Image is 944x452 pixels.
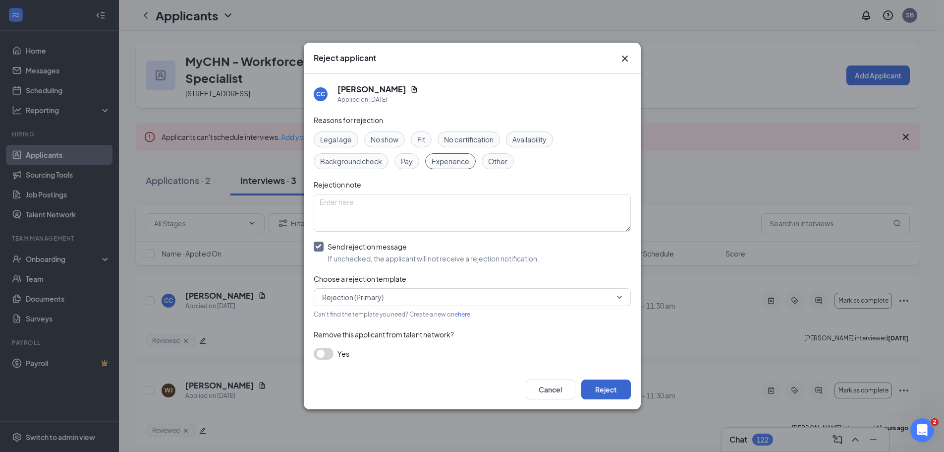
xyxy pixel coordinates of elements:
[401,156,413,167] span: Pay
[314,330,454,339] span: Remove this applicant from talent network?
[314,311,472,318] span: Can't find the template you need? Create a new one .
[322,290,384,305] span: Rejection (Primary)
[337,348,349,360] span: Yes
[910,418,934,442] iframe: Intercom live chat
[526,380,575,399] button: Cancel
[488,156,507,167] span: Other
[581,380,631,399] button: Reject
[337,95,418,105] div: Applied on [DATE]
[417,134,425,145] span: Fit
[619,53,631,65] button: Close
[314,274,406,283] span: Choose a rejection template
[337,84,406,95] h5: [PERSON_NAME]
[314,53,376,64] h3: Reject applicant
[512,134,547,145] span: Availability
[432,156,469,167] span: Experience
[320,134,352,145] span: Legal age
[444,134,494,145] span: No certification
[371,134,398,145] span: No show
[458,311,470,318] a: here
[314,180,361,189] span: Rejection note
[320,156,382,167] span: Background check
[316,90,325,98] div: CC
[410,85,418,93] svg: Document
[314,116,383,125] span: Reasons for rejection
[619,53,631,65] svg: Cross
[931,418,939,426] span: 2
